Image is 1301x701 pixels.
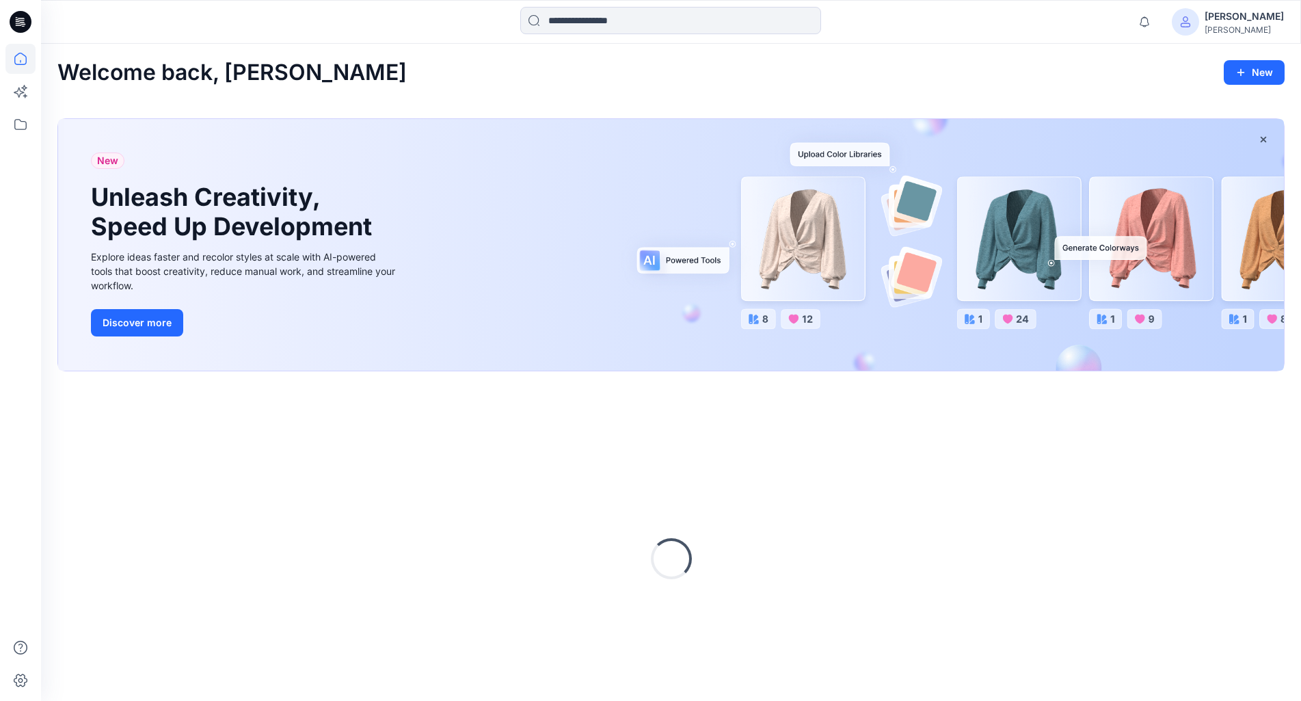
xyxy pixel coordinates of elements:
h2: Welcome back, [PERSON_NAME] [57,60,407,85]
button: New [1224,60,1285,85]
div: Explore ideas faster and recolor styles at scale with AI-powered tools that boost creativity, red... [91,250,399,293]
a: Discover more [91,309,399,336]
div: [PERSON_NAME] [1205,25,1284,35]
button: Discover more [91,309,183,336]
div: [PERSON_NAME] [1205,8,1284,25]
svg: avatar [1180,16,1191,27]
span: New [97,153,118,169]
h1: Unleash Creativity, Speed Up Development [91,183,378,241]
